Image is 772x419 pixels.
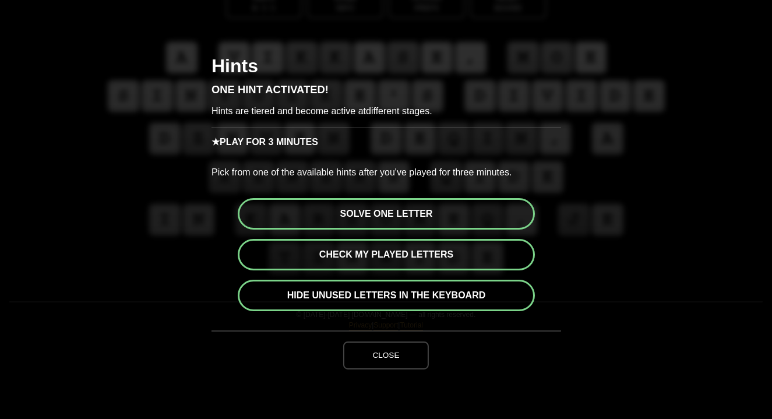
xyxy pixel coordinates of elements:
[238,198,535,230] button: Solve one letter
[211,84,561,104] h3: One Hint Activated!
[211,128,561,156] h3: Play for 3 minutes
[343,341,428,369] button: Close
[211,156,561,189] p: Pick from one of the available hints after you've played for three minutes.
[211,57,561,84] h2: Hints
[211,330,561,358] h3: 5 Total Players
[211,104,561,128] p: Hints are tiered and become active at
[366,106,432,116] span: different stages.
[238,239,535,270] button: Check my played letters
[211,128,220,156] span: ★
[238,280,535,311] button: Hide unused letters in the keyboard
[211,330,220,358] span: ☆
